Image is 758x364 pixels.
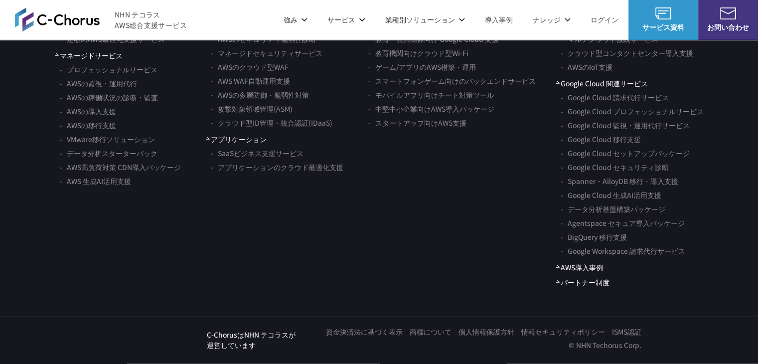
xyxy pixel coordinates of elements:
a: AWS総合支援サービス C-Chorus NHN テコラスAWS総合支援サービス [15,7,187,31]
a: プロフェッショナルサービス [60,62,157,76]
img: AWS総合支援サービス C-Chorus [15,7,100,31]
a: クラウド型コンタクトセンター導入支援 [561,46,693,60]
img: AWS総合支援サービス C-Chorus サービス資料 [655,7,671,19]
a: Google Cloud セキュリティ診断 [561,160,669,174]
a: Google Cloud プロフェッショナルサービス [561,104,704,118]
a: ログイン [591,14,618,25]
a: Google Cloud 移行支援 [561,132,641,146]
a: Google Workspace 請求代行サービス [561,244,685,258]
p: 業種別ソリューション [385,14,465,25]
a: Google Cloud 監視・運用代行サービス [561,118,690,132]
a: 個人情報保護方針 [458,327,514,337]
p: 強み [284,14,307,25]
a: マネージドサービス [55,50,123,61]
a: スタートアップ向けAWS支援 [368,116,466,130]
a: 情報セキュリティポリシー [521,327,605,337]
a: AWSの稼働状況の診断・監査 [60,90,158,104]
span: お問い合わせ [698,22,758,32]
a: AWSの導入支援 [60,104,116,118]
a: Google Cloud 請求代行サービス [561,90,669,104]
a: Google Cloud 生成AI活用支援 [561,188,661,202]
a: スマートフォンゲーム向けのバックエンドサービス [368,74,536,88]
a: クラウド型ID管理・統合認証(IDaaS) [211,116,332,130]
a: AWS 生成AI活用支援 [60,174,131,188]
img: お問い合わせ [720,7,736,19]
a: 導入事例 [485,14,513,25]
a: 商標について [410,327,452,337]
p: © NHN Techorus Corp. [319,340,641,351]
a: SaaSビジネス支援サービス [211,146,303,160]
p: C-ChorusはNHN テコラスが 運営しています [207,330,296,351]
a: BigQuery 移行支援 [561,230,627,244]
a: 攻撃対象領域管理(ASM) [211,102,293,116]
span: Google Cloud 関連サービス [556,78,648,89]
a: 教育機関向けクラウド型Wi-Fi [368,46,468,60]
span: アプリケーション [206,134,267,145]
a: アプリケーションのクラウド最適化支援 [211,160,343,174]
a: データ分析基盤構築パッケージ [561,202,665,216]
a: 資金決済法に基づく表示 [326,327,403,337]
p: サービス [327,14,365,25]
a: Spanner・AlloyDB 移行・導入支援 [561,174,678,188]
a: 中堅中小企業向けAWS導入パッケージ [368,102,494,116]
a: データ分析スターターパック [60,146,157,160]
a: 定額のAWS最適化支援サービス [60,32,165,46]
a: AWS WAF自動運用支援 [211,74,290,88]
a: Agentspace セキュア導入パッケージ [561,216,685,230]
a: AWSのIoT支援 [561,60,612,74]
a: ISMS認証 [612,327,641,337]
a: ゲーム/アプリのAWS構築・運用 [368,60,476,74]
a: AWS導入事例 [556,262,603,273]
a: Google Cloud セットアップパッケージ [561,146,690,160]
a: モバイルアプリ向けチート対策ツール [368,88,494,102]
a: AWSのクラウド型WAF [211,60,289,74]
a: AWS高負荷対策 CDN導入パッケージ [60,160,181,174]
a: AWSの監視・運用代行 [60,76,137,90]
a: パートナー制度 [556,277,609,288]
p: ナレッジ [533,14,571,25]
span: サービス資料 [628,22,698,32]
a: マネージドセキュリティサービス [211,46,322,60]
a: AWSの多層防御・脆弱性対策 [211,88,309,102]
span: NHN テコラス AWS総合支援サービス [115,9,187,30]
a: AWSの移行支援 [60,118,116,132]
a: VMware移行ソリューション [60,132,155,146]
